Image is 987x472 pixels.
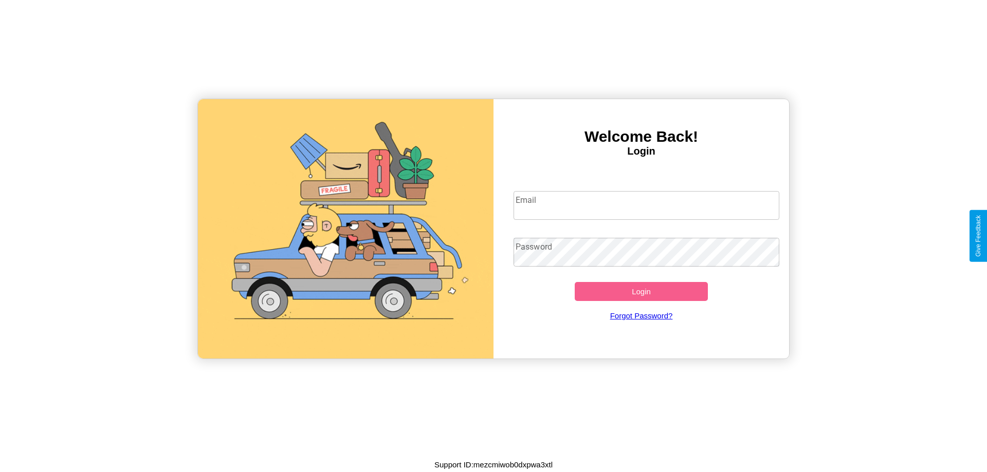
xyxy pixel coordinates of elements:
[493,128,789,145] h3: Welcome Back!
[575,282,708,301] button: Login
[493,145,789,157] h4: Login
[508,301,775,330] a: Forgot Password?
[434,458,553,471] p: Support ID: mezcmiwob0dxpwa3xtl
[975,215,982,257] div: Give Feedback
[198,99,493,358] img: gif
